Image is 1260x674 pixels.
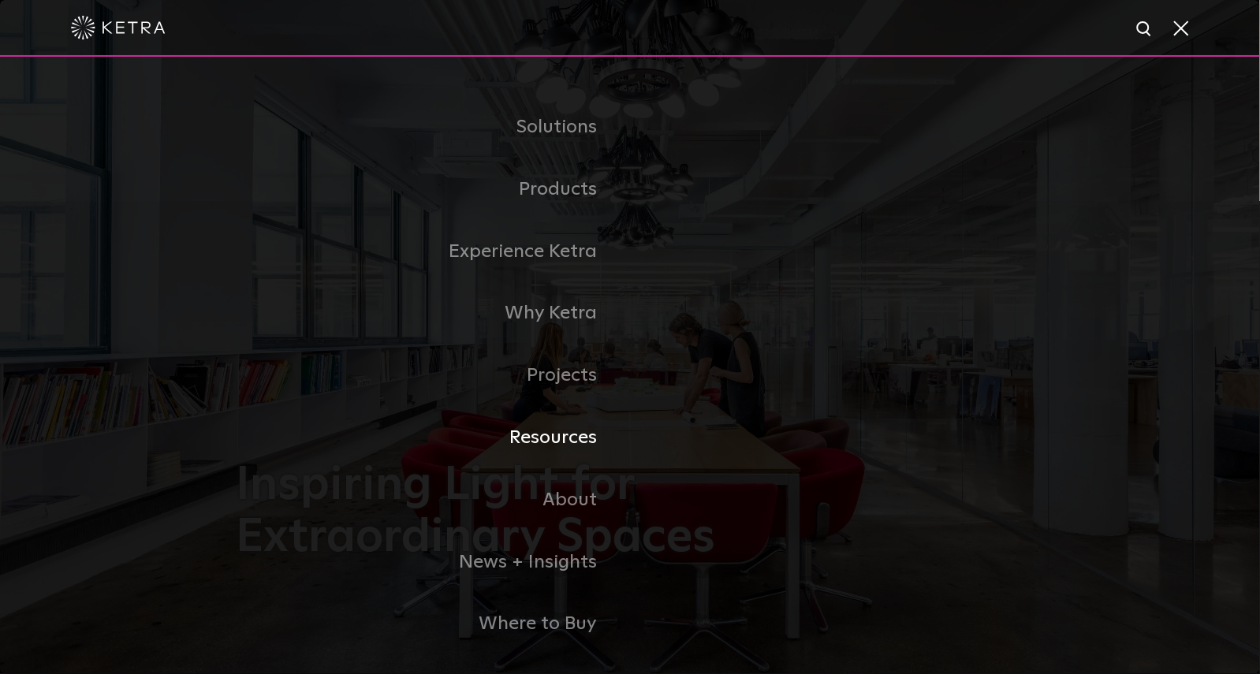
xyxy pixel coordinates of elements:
img: search icon [1135,20,1155,39]
a: Solutions [236,96,630,158]
img: ketra-logo-2019-white [71,16,166,39]
a: Where to Buy [236,593,630,655]
a: News + Insights [236,531,630,594]
a: Resources [236,407,630,469]
a: About [236,469,630,531]
a: Products [236,158,630,221]
div: Navigation Menu [236,96,1024,655]
a: Projects [236,344,630,407]
a: Why Ketra [236,282,630,344]
a: Experience Ketra [236,221,630,283]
